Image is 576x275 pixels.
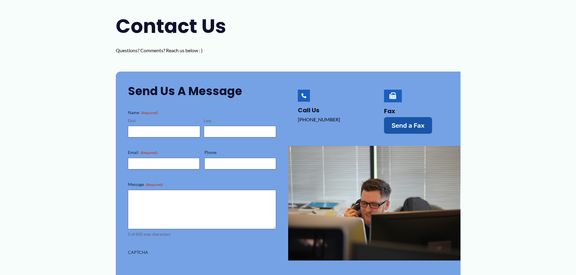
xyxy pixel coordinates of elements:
[128,84,276,98] h2: Send Us a Message
[298,90,310,102] a: Call Us
[141,110,158,115] span: (Required)
[146,182,163,187] span: (Required)
[204,118,276,124] label: Last
[128,232,276,237] div: 0 of 600 max characters
[298,106,319,114] a: Call Us
[288,146,460,261] img: man talking on the phone behind a computer screen
[128,181,276,187] label: Message
[384,107,448,115] h4: Fax
[128,149,200,155] label: Email
[140,150,158,155] span: (Required)
[392,122,425,129] span: Send a Fax
[116,46,240,55] p: Questions? Comments? Reach us below : )
[128,249,276,255] label: CAPTCHA
[128,110,158,116] legend: Name
[116,13,240,40] h1: Contact Us
[384,117,432,134] a: Send a Fax
[128,118,200,124] label: First
[204,149,276,155] label: Phone
[298,115,362,124] p: [PHONE_NUMBER]‬‬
